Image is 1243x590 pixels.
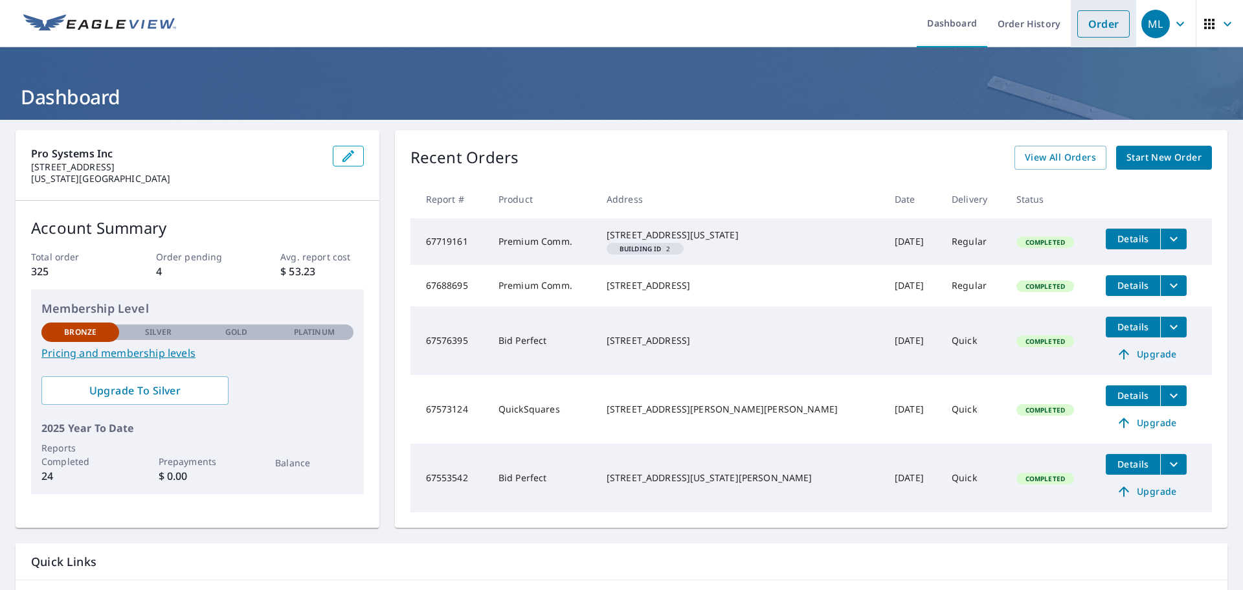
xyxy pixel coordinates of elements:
button: filesDropdownBtn-67688695 [1160,275,1187,296]
span: Completed [1018,282,1073,291]
td: 67576395 [410,306,488,375]
p: Order pending [156,250,239,264]
em: Building ID [620,245,662,252]
span: Details [1114,458,1152,470]
td: 67553542 [410,444,488,512]
span: Upgrade To Silver [52,383,218,398]
a: Order [1077,10,1130,38]
h1: Dashboard [16,84,1227,110]
p: 24 [41,468,119,484]
span: Completed [1018,405,1073,414]
a: View All Orders [1014,146,1106,170]
td: Premium Comm. [488,218,596,265]
td: 67573124 [410,375,488,444]
th: Product [488,180,596,218]
p: 2025 Year To Date [41,420,353,436]
td: [DATE] [884,265,941,306]
button: detailsBtn-67576395 [1106,317,1160,337]
td: 67719161 [410,218,488,265]
td: Bid Perfect [488,444,596,512]
span: Completed [1018,238,1073,247]
p: Avg. report cost [280,250,363,264]
span: Details [1114,389,1152,402]
p: Recent Orders [410,146,519,170]
div: [STREET_ADDRESS] [607,334,874,347]
span: Details [1114,279,1152,291]
span: 2 [612,245,678,252]
span: Upgrade [1114,346,1179,362]
p: 4 [156,264,239,279]
a: Upgrade [1106,413,1187,433]
p: Prepayments [159,455,236,468]
button: detailsBtn-67553542 [1106,454,1160,475]
a: Start New Order [1116,146,1212,170]
th: Date [884,180,941,218]
td: Premium Comm. [488,265,596,306]
span: Start New Order [1126,150,1202,166]
td: Regular [941,218,1006,265]
p: Membership Level [41,300,353,317]
button: detailsBtn-67573124 [1106,385,1160,406]
a: Upgrade To Silver [41,376,229,405]
a: Pricing and membership levels [41,345,353,361]
span: Details [1114,233,1152,245]
td: [DATE] [884,306,941,375]
span: Completed [1018,337,1073,346]
a: Upgrade [1106,344,1187,365]
th: Status [1006,180,1096,218]
th: Address [596,180,884,218]
th: Delivery [941,180,1006,218]
p: $ 0.00 [159,468,236,484]
td: [DATE] [884,218,941,265]
p: Reports Completed [41,441,119,468]
p: Bronze [64,326,96,338]
div: ML [1141,10,1170,38]
button: filesDropdownBtn-67719161 [1160,229,1187,249]
p: [STREET_ADDRESS] [31,161,322,173]
td: Quick [941,306,1006,375]
p: Pro Systems Inc [31,146,322,161]
p: Gold [225,326,247,338]
div: [STREET_ADDRESS] [607,279,874,292]
button: detailsBtn-67688695 [1106,275,1160,296]
p: Total order [31,250,114,264]
button: filesDropdownBtn-67576395 [1160,317,1187,337]
td: Bid Perfect [488,306,596,375]
p: $ 53.23 [280,264,363,279]
div: [STREET_ADDRESS][US_STATE][PERSON_NAME] [607,471,874,484]
th: Report # [410,180,488,218]
button: detailsBtn-67719161 [1106,229,1160,249]
span: Upgrade [1114,415,1179,431]
span: Completed [1018,474,1073,483]
p: [US_STATE][GEOGRAPHIC_DATA] [31,173,322,185]
p: Account Summary [31,216,364,240]
div: [STREET_ADDRESS][PERSON_NAME][PERSON_NAME] [607,403,874,416]
img: EV Logo [23,14,176,34]
span: Details [1114,321,1152,333]
p: Balance [275,456,353,470]
p: Platinum [294,326,335,338]
a: Upgrade [1106,481,1187,502]
button: filesDropdownBtn-67553542 [1160,454,1187,475]
p: Silver [145,326,172,338]
td: [DATE] [884,444,941,512]
p: Quick Links [31,554,1212,570]
td: QuickSquares [488,375,596,444]
td: Quick [941,375,1006,444]
td: Regular [941,265,1006,306]
button: filesDropdownBtn-67573124 [1160,385,1187,406]
td: Quick [941,444,1006,512]
p: 325 [31,264,114,279]
span: Upgrade [1114,484,1179,499]
span: View All Orders [1025,150,1096,166]
div: [STREET_ADDRESS][US_STATE] [607,229,874,242]
td: [DATE] [884,375,941,444]
td: 67688695 [410,265,488,306]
